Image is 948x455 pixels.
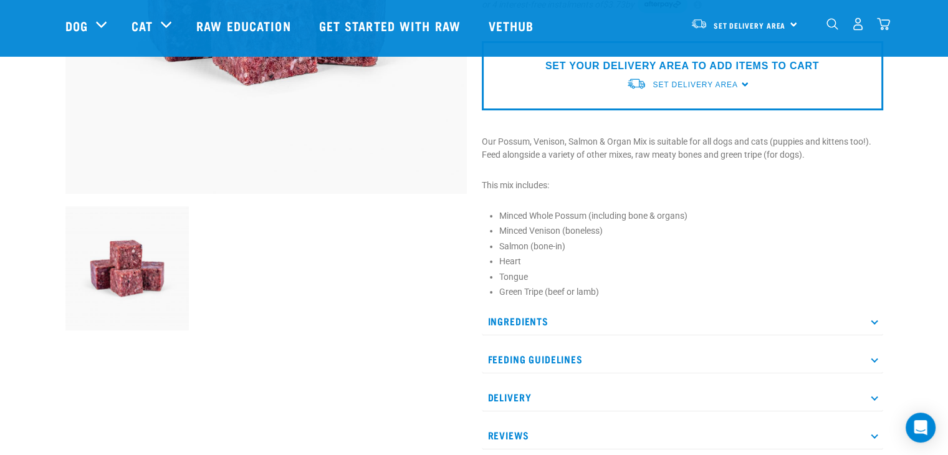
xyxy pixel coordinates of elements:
[132,16,153,35] a: Cat
[545,59,819,74] p: SET YOUR DELIVERY AREA TO ADD ITEMS TO CART
[482,307,883,335] p: Ingredients
[65,206,189,330] img: Possum Venison Salmon Organ 1626
[499,209,883,223] li: Minced Whole Possum (including bone & organs)
[499,224,883,237] li: Minced Venison (boneless)
[826,18,838,30] img: home-icon-1@2x.png
[65,16,88,35] a: Dog
[499,255,883,268] li: Heart
[653,80,737,89] span: Set Delivery Area
[482,135,883,161] p: Our Possum, Venison, Salmon & Organ Mix is suitable for all dogs and cats (puppies and kittens to...
[714,23,786,27] span: Set Delivery Area
[626,77,646,90] img: van-moving.png
[851,17,864,31] img: user.png
[307,1,476,50] a: Get started with Raw
[482,345,883,373] p: Feeding Guidelines
[906,413,936,443] div: Open Intercom Messenger
[482,421,883,449] p: Reviews
[499,271,883,284] li: Tongue
[184,1,306,50] a: Raw Education
[482,383,883,411] p: Delivery
[499,240,883,253] li: Salmon (bone-in)
[499,285,883,299] li: Green Tripe (beef or lamb)
[691,18,707,29] img: van-moving.png
[482,179,883,192] p: This mix includes:
[476,1,550,50] a: Vethub
[877,17,890,31] img: home-icon@2x.png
